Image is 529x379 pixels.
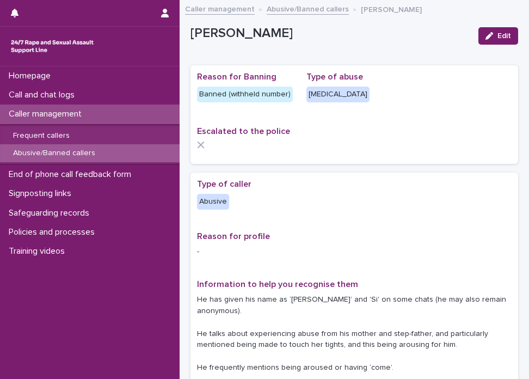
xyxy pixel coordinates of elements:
[190,26,470,41] p: [PERSON_NAME]
[267,2,349,15] a: Abusive/Banned callers
[197,294,512,374] p: He has given his name as ‘[PERSON_NAME]’ and 'Si' on some chats (he may also remain anonymous). H...
[361,3,422,15] p: [PERSON_NAME]
[185,2,255,15] a: Caller management
[478,27,518,45] button: Edit
[197,246,512,258] p: -
[197,87,293,102] div: Banned (withheld number)
[197,232,270,241] span: Reason for profile
[4,188,80,199] p: Signposting links
[4,149,104,158] p: Abusive/Banned callers
[497,32,511,40] span: Edit
[4,246,73,256] p: Training videos
[197,180,251,188] span: Type of caller
[306,87,370,102] div: [MEDICAL_DATA]
[4,227,103,237] p: Policies and processes
[4,131,78,140] p: Frequent callers
[197,72,276,81] span: Reason for Banning
[4,109,90,119] p: Caller management
[197,127,290,136] span: Escalated to the police
[4,90,83,100] p: Call and chat logs
[197,194,229,210] div: Abusive
[9,35,96,57] img: rhQMoQhaT3yELyF149Cw
[4,208,98,218] p: Safeguarding records
[4,169,140,180] p: End of phone call feedback form
[306,72,363,81] span: Type of abuse
[197,280,358,289] span: Information to help you recognise them
[4,71,59,81] p: Homepage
